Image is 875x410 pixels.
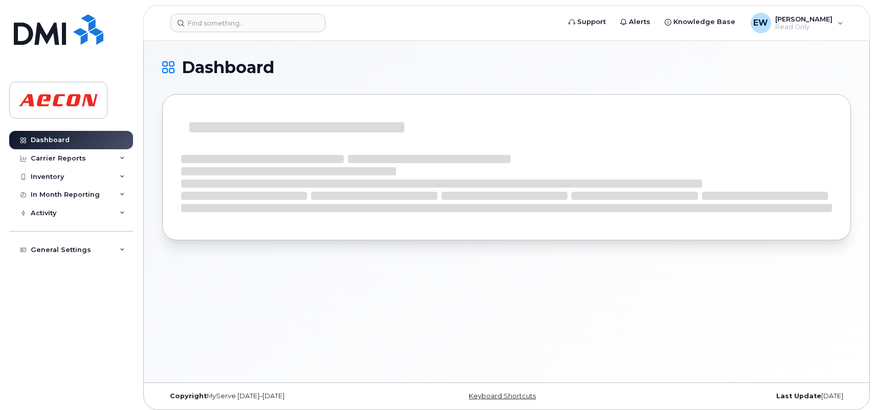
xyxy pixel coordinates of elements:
span: Dashboard [182,60,274,75]
a: Keyboard Shortcuts [469,392,536,400]
div: [DATE] [621,392,851,400]
div: MyServe [DATE]–[DATE] [162,392,392,400]
strong: Copyright [170,392,207,400]
strong: Last Update [776,392,821,400]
